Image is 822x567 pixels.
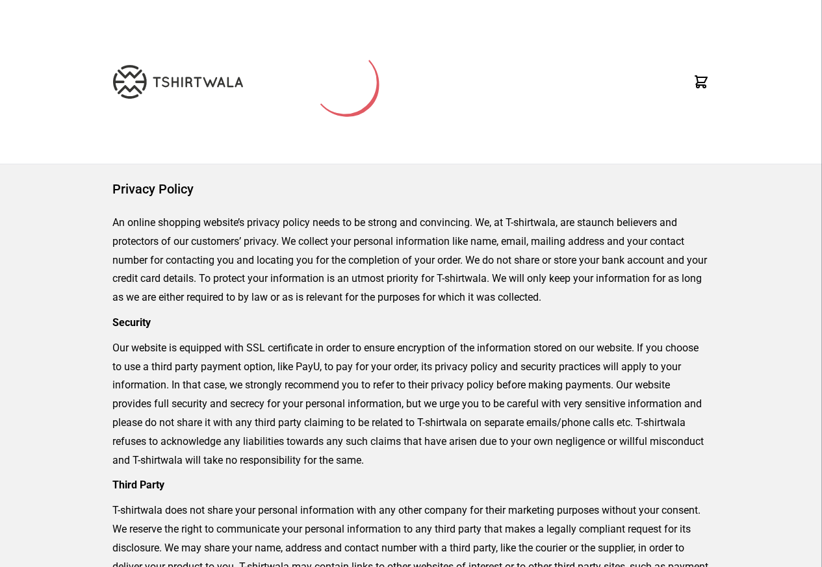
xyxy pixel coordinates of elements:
[112,316,151,329] strong: Security
[112,339,710,470] p: Our website is equipped with SSL certificate in order to ensure encryption of the information sto...
[113,65,243,99] img: TW-LOGO-400-104.png
[112,180,710,198] h1: Privacy Policy
[112,479,164,491] strong: Third Party
[112,214,710,307] p: An online shopping website’s privacy policy needs to be strong and convincing. We, at T-shirtwala...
